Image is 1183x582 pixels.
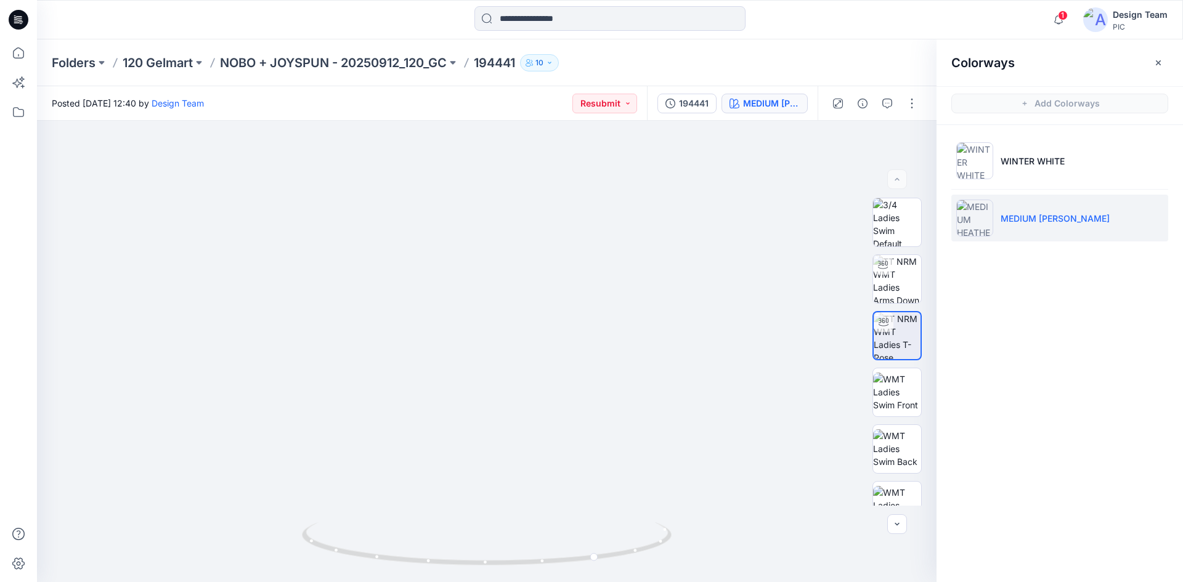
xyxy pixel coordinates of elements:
[220,54,447,71] a: NOBO + JOYSPUN - 20250912_120_GC
[853,94,872,113] button: Details
[873,429,921,468] img: WMT Ladies Swim Back
[535,56,543,70] p: 10
[1083,7,1108,32] img: avatar
[52,97,204,110] span: Posted [DATE] 12:40 by
[1113,7,1168,22] div: Design Team
[679,97,709,110] div: 194441
[123,54,193,71] a: 120 Gelmart
[874,312,921,359] img: TT NRM WMT Ladies T-Pose
[52,54,96,71] a: Folders
[873,373,921,411] img: WMT Ladies Swim Front
[951,55,1015,70] h2: Colorways
[1113,22,1168,31] div: PIC
[873,486,921,525] img: WMT Ladies Swim Left
[1001,155,1065,168] p: WINTER WHITE
[1001,212,1110,225] p: MEDIUM [PERSON_NAME]
[520,54,559,71] button: 10
[873,198,921,246] img: 3/4 Ladies Swim Default
[873,255,921,303] img: TT NRM WMT Ladies Arms Down
[956,142,993,179] img: WINTER WHITE
[956,200,993,236] img: MEDIUM HEATHER GRAY
[474,54,515,71] p: 194441
[722,94,808,113] button: MEDIUM [PERSON_NAME]
[152,98,204,108] a: Design Team
[1058,10,1068,20] span: 1
[743,97,800,110] div: MEDIUM HEATHER GRAY
[657,94,717,113] button: 194441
